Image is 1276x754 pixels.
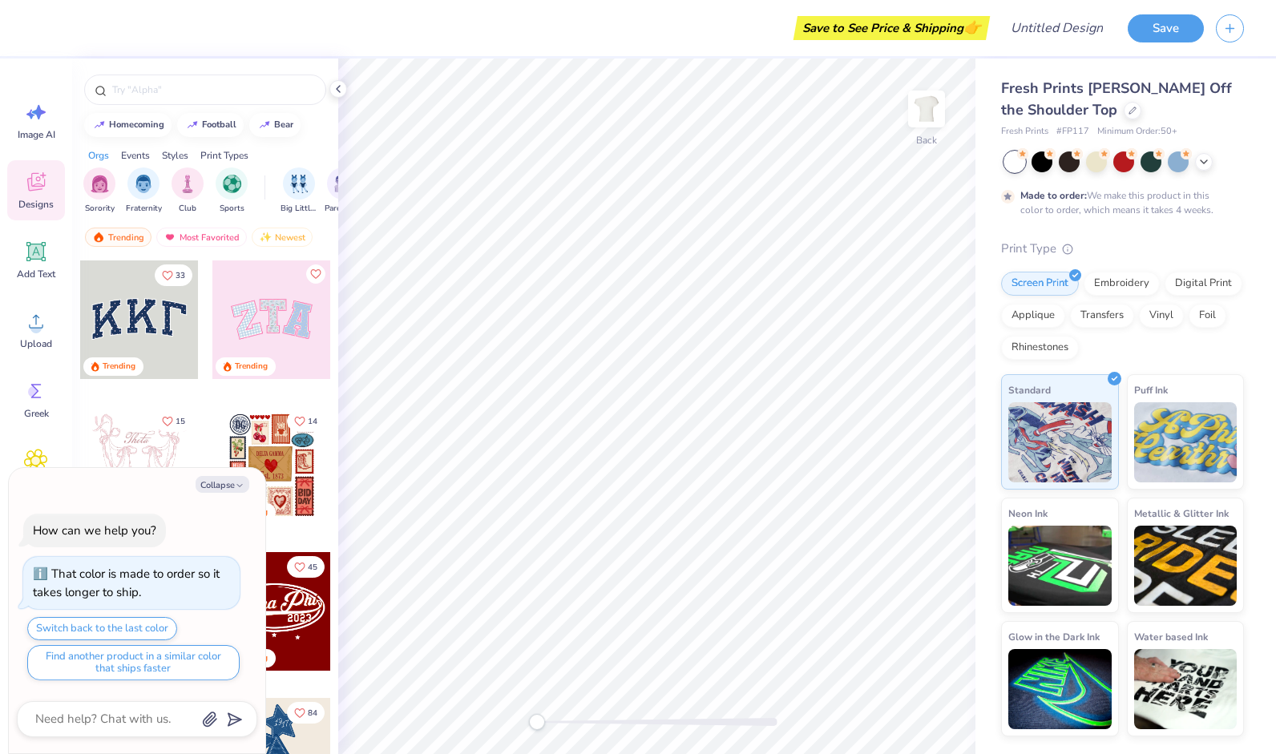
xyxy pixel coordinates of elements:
[1001,79,1232,119] span: Fresh Prints [PERSON_NAME] Off the Shoulder Top
[290,175,308,193] img: Big Little Reveal Image
[1084,272,1160,296] div: Embroidery
[1008,649,1112,729] img: Glow in the Dark Ink
[216,167,248,215] button: filter button
[196,476,249,493] button: Collapse
[334,175,353,193] img: Parent's Weekend Image
[177,113,244,137] button: football
[1008,628,1100,645] span: Glow in the Dark Ink
[202,120,236,129] div: football
[172,167,204,215] button: filter button
[287,410,325,432] button: Like
[1134,628,1208,645] span: Water based Ink
[27,617,177,640] button: Switch back to the last color
[529,714,545,730] div: Accessibility label
[306,264,325,284] button: Like
[998,12,1116,44] input: Untitled Design
[1020,188,1217,217] div: We make this product in this color to order, which means it takes 4 weeks.
[88,148,109,163] div: Orgs
[111,82,316,98] input: Try "Alpha"
[121,148,150,163] div: Events
[325,167,361,215] div: filter for Parent's Weekend
[259,232,272,243] img: newest.gif
[109,120,164,129] div: homecoming
[963,18,981,37] span: 👉
[1128,14,1204,42] button: Save
[84,113,172,137] button: homecoming
[1139,304,1184,328] div: Vinyl
[103,361,135,373] div: Trending
[325,167,361,215] button: filter button
[1020,189,1087,202] strong: Made to order:
[85,228,151,247] div: Trending
[287,556,325,578] button: Like
[27,645,240,680] button: Find another product in a similar color that ships faster
[1001,240,1244,258] div: Print Type
[1134,649,1238,729] img: Water based Ink
[83,167,115,215] button: filter button
[1001,272,1079,296] div: Screen Print
[33,566,220,600] div: That color is made to order so it takes longer to ship.
[20,337,52,350] span: Upload
[1001,304,1065,328] div: Applique
[172,167,204,215] div: filter for Club
[287,702,325,724] button: Like
[93,120,106,130] img: trend_line.gif
[17,268,55,280] span: Add Text
[274,120,293,129] div: bear
[176,272,185,280] span: 33
[258,120,271,130] img: trend_line.gif
[308,709,317,717] span: 84
[281,203,317,215] span: Big Little Reveal
[155,410,192,432] button: Like
[126,203,162,215] span: Fraternity
[223,175,241,193] img: Sports Image
[281,167,317,215] button: filter button
[186,120,199,130] img: trend_line.gif
[1134,381,1168,398] span: Puff Ink
[911,93,943,125] img: Back
[1056,125,1089,139] span: # FP117
[1070,304,1134,328] div: Transfers
[176,417,185,425] span: 15
[249,113,301,137] button: bear
[179,203,196,215] span: Club
[126,167,162,215] button: filter button
[135,175,152,193] img: Fraternity Image
[200,148,248,163] div: Print Types
[1134,505,1229,522] span: Metallic & Glitter Ink
[1008,505,1048,522] span: Neon Ink
[126,167,162,215] div: filter for Fraternity
[18,198,54,211] span: Designs
[308,563,317,571] span: 45
[92,232,105,243] img: trending.gif
[83,167,115,215] div: filter for Sorority
[1189,304,1226,328] div: Foil
[252,228,313,247] div: Newest
[1097,125,1177,139] span: Minimum Order: 50 +
[797,16,986,40] div: Save to See Price & Shipping
[281,167,317,215] div: filter for Big Little Reveal
[162,148,188,163] div: Styles
[1008,526,1112,606] img: Neon Ink
[308,417,317,425] span: 14
[235,361,268,373] div: Trending
[916,133,937,147] div: Back
[85,203,115,215] span: Sorority
[1008,381,1051,398] span: Standard
[91,175,109,193] img: Sorority Image
[18,128,55,141] span: Image AI
[1008,402,1112,482] img: Standard
[1001,125,1048,139] span: Fresh Prints
[156,228,247,247] div: Most Favorited
[1134,402,1238,482] img: Puff Ink
[1001,336,1079,360] div: Rhinestones
[325,203,361,215] span: Parent's Weekend
[164,232,176,243] img: most_fav.gif
[33,522,156,538] div: How can we help you?
[179,175,196,193] img: Club Image
[1134,526,1238,606] img: Metallic & Glitter Ink
[1165,272,1242,296] div: Digital Print
[220,203,244,215] span: Sports
[155,264,192,286] button: Like
[216,167,248,215] div: filter for Sports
